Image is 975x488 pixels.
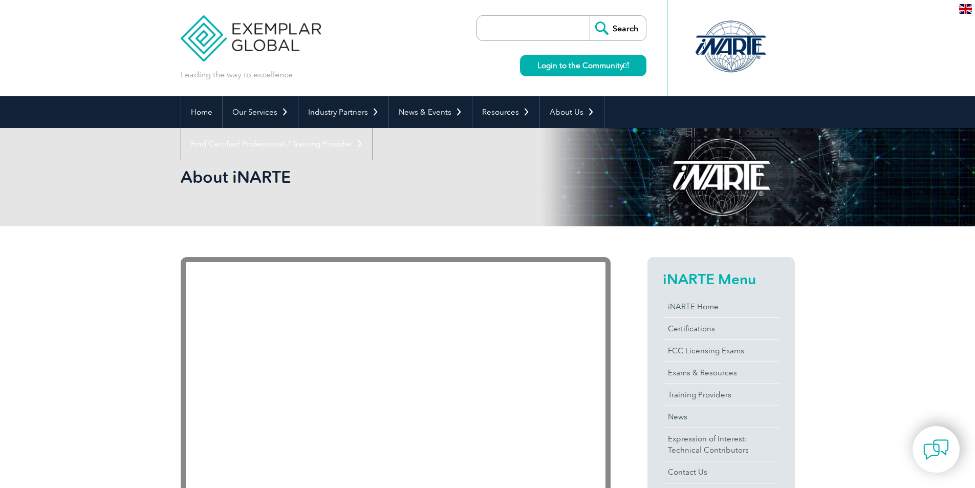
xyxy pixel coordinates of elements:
img: contact-chat.png [923,437,949,462]
a: Login to the Community [520,55,646,76]
img: en [959,4,972,14]
a: Our Services [223,96,298,128]
p: Leading the way to excellence [181,69,293,80]
a: About Us [540,96,604,128]
a: News [663,406,779,428]
a: News & Events [389,96,472,128]
a: Certifications [663,318,779,340]
a: Contact Us [663,461,779,483]
h2: iNARTE Menu [663,271,779,287]
a: Industry Partners [298,96,388,128]
a: Find Certified Professional / Training Provider [181,128,373,160]
a: Home [181,96,222,128]
h2: About iNARTE [181,169,611,185]
a: iNARTE Home [663,296,779,317]
a: Expression of Interest:Technical Contributors [663,428,779,461]
a: Training Providers [663,384,779,406]
input: Search [590,16,646,40]
a: Resources [472,96,539,128]
img: open_square.png [623,62,629,68]
a: Exams & Resources [663,362,779,384]
a: FCC Licensing Exams [663,340,779,362]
